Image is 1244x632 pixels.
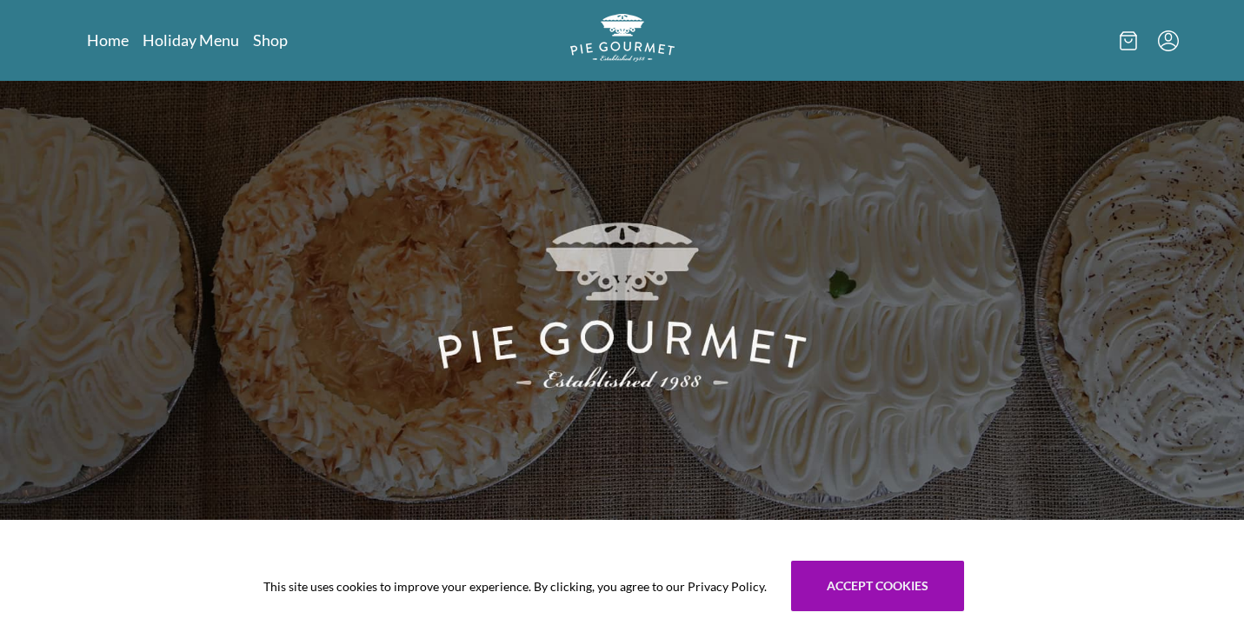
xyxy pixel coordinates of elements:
[143,30,239,50] a: Holiday Menu
[570,14,675,67] a: Logo
[263,577,767,595] span: This site uses cookies to improve your experience. By clicking, you agree to our Privacy Policy.
[1158,30,1179,51] button: Menu
[87,30,129,50] a: Home
[570,14,675,62] img: logo
[253,30,288,50] a: Shop
[791,561,964,611] button: Accept cookies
